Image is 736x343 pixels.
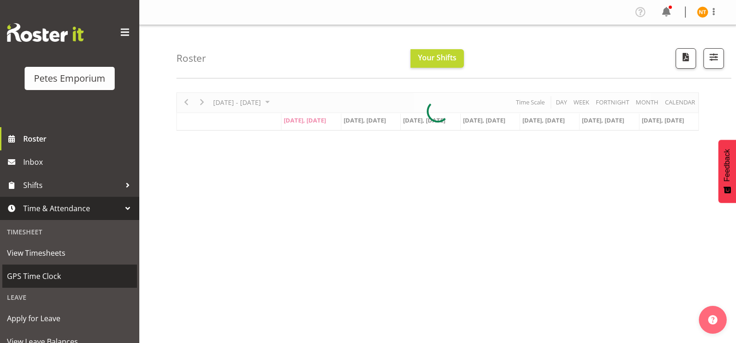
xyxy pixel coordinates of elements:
[7,246,132,260] span: View Timesheets
[176,53,206,64] h4: Roster
[34,71,105,85] div: Petes Emporium
[2,307,137,330] a: Apply for Leave
[23,178,121,192] span: Shifts
[23,201,121,215] span: Time & Attendance
[703,48,724,69] button: Filter Shifts
[7,311,132,325] span: Apply for Leave
[708,315,717,324] img: help-xxl-2.png
[7,269,132,283] span: GPS Time Clock
[723,149,731,181] span: Feedback
[23,132,135,146] span: Roster
[418,52,456,63] span: Your Shifts
[7,23,84,42] img: Rosterit website logo
[410,49,464,68] button: Your Shifts
[2,241,137,265] a: View Timesheets
[23,155,135,169] span: Inbox
[2,265,137,288] a: GPS Time Clock
[2,288,137,307] div: Leave
[2,222,137,241] div: Timesheet
[718,140,736,203] button: Feedback - Show survey
[697,6,708,18] img: nicole-thomson8388.jpg
[676,48,696,69] button: Download a PDF of the roster according to the set date range.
